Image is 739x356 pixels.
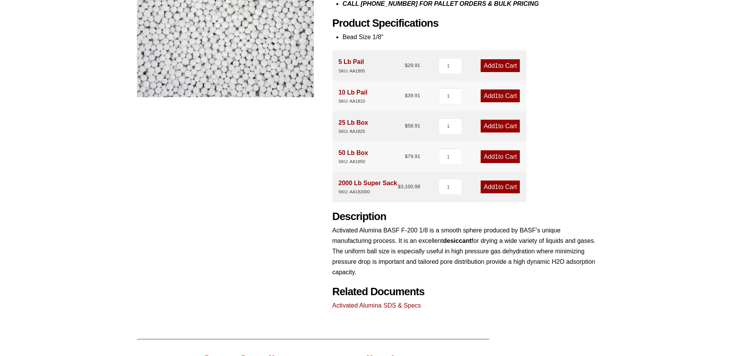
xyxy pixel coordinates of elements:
div: 2000 Lb Super Sack [339,178,397,196]
span: $ [405,123,407,129]
h2: Product Specifications [332,17,602,30]
bdi: 29.91 [405,62,420,68]
div: SKU: AA1825 [339,128,368,135]
strong: desiccant [443,237,472,244]
a: Add1to Cart [481,150,520,163]
p: Activated Alumina BASF F-200 1/8 is a smooth sphere produced by BASF’s unique manufacturing proce... [332,225,602,278]
div: SKU: AA1810 [339,98,368,105]
div: SKU: AA1850 [339,158,368,165]
div: 25 Lb Box [339,117,368,135]
span: $ [398,184,400,189]
span: 1 [495,184,498,190]
div: 50 Lb Box [339,148,368,165]
span: 1 [495,93,498,99]
a: Activated Alumina SDS & Specs [332,302,421,309]
i: CALL [PHONE_NUMBER] FOR PALLET ORDERS & BULK PRICING [343,0,539,7]
span: 1 [495,62,498,69]
bdi: 58.91 [405,123,420,129]
div: 5 Lb Pail [339,57,365,74]
span: $ [405,153,407,159]
div: SKU: AA182000 [339,188,397,196]
span: $ [405,62,407,68]
div: SKU: AA1805 [339,67,365,75]
bdi: 3,100.99 [398,184,420,189]
h2: Description [332,210,602,223]
div: 10 Lb Pail [339,87,368,105]
a: Add1to Cart [481,181,520,193]
span: 1 [495,123,498,129]
bdi: 79.91 [405,153,420,159]
bdi: 39.91 [405,93,420,98]
a: Add1to Cart [481,120,520,132]
a: Add1to Cart [481,89,520,102]
span: 1 [495,153,498,160]
li: Bead Size 1/8" [343,32,602,42]
a: Add1to Cart [481,59,520,72]
span: $ [405,93,407,98]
